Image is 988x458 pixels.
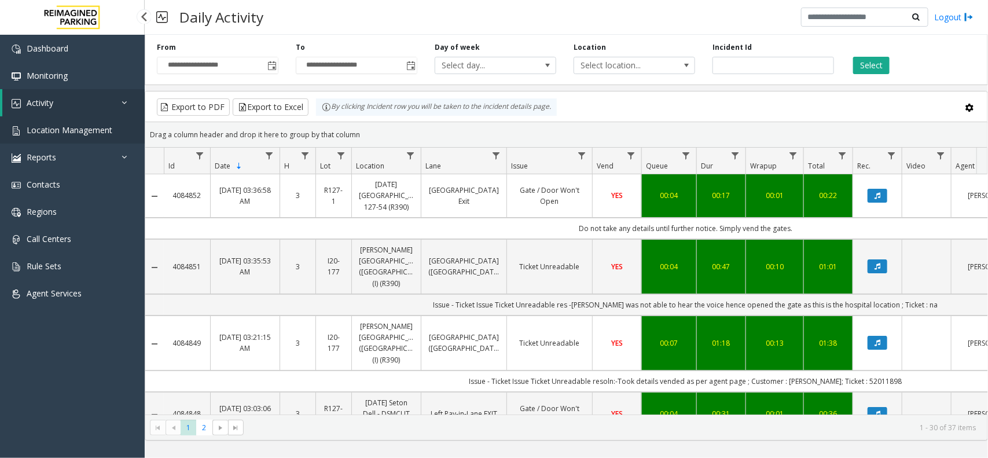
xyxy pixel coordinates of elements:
span: Issue [511,161,528,171]
a: 4084851 [171,261,203,272]
span: Rec. [857,161,871,171]
a: Video Filter Menu [933,148,949,163]
img: 'icon' [12,72,21,81]
a: Collapse Details [145,263,164,272]
a: [DATE] Seton Dell - DSMCUT 127-51 (R390) [359,397,414,431]
span: Location [356,161,384,171]
span: Monitoring [27,70,68,81]
span: Contacts [27,179,60,190]
span: Lane [425,161,441,171]
a: Date Filter Menu [262,148,277,163]
span: Go to the last page [231,423,240,433]
a: I20-177 [323,255,344,277]
a: 3 [287,190,308,201]
a: Collapse Details [145,192,164,201]
span: Date [215,161,230,171]
a: 01:18 [704,338,739,349]
a: Ticket Unreadable [514,338,585,349]
span: Agent [956,161,975,171]
a: 00:13 [753,338,796,349]
a: Collapse Details [145,339,164,349]
span: Activity [27,97,53,108]
a: 4084848 [171,408,203,419]
img: logout [964,11,974,23]
span: YES [611,338,623,348]
a: H Filter Menu [297,148,313,163]
span: YES [611,262,623,272]
img: 'icon' [12,45,21,54]
span: Vend [597,161,614,171]
span: Select location... [574,57,670,74]
a: [DATE] 03:21:15 AM [218,332,273,354]
a: Location Filter Menu [403,148,418,163]
span: Reports [27,152,56,163]
a: [DATE] 03:03:06 AM [218,403,273,425]
span: Queue [646,161,668,171]
span: Agent Services [27,288,82,299]
span: Dur [701,161,713,171]
a: Gate / Door Won't Open [514,403,585,425]
kendo-pager-info: 1 - 30 of 37 items [251,423,976,433]
span: Wrapup [750,161,777,171]
span: Sortable [234,162,244,171]
div: Drag a column header and drop it here to group by that column [145,124,987,145]
div: By clicking Incident row you will be taken to the incident details page. [316,98,557,116]
a: 4084849 [171,338,203,349]
img: 'icon' [12,262,21,272]
span: Go to the last page [228,420,244,436]
a: [PERSON_NAME][GEOGRAPHIC_DATA] ([GEOGRAPHIC_DATA]) (I) (R390) [359,321,414,365]
a: Lane Filter Menu [489,148,504,163]
a: Activity [2,89,145,116]
img: 'icon' [12,126,21,135]
span: YES [611,409,623,419]
a: 00:22 [811,190,846,201]
span: Dashboard [27,43,68,54]
a: 00:31 [704,408,739,419]
a: Collapse Details [145,410,164,419]
span: Select day... [435,57,531,74]
label: From [157,42,176,53]
span: Regions [27,206,57,217]
a: 00:17 [704,190,739,201]
span: Location Management [27,124,112,135]
a: Issue Filter Menu [574,148,590,163]
div: 00:10 [753,261,796,272]
a: 3 [287,408,308,419]
label: Day of week [435,42,480,53]
a: Rec. Filter Menu [884,148,899,163]
span: Page 1 [181,420,196,435]
button: Select [853,57,890,74]
a: 00:04 [649,190,689,201]
a: 00:47 [704,261,739,272]
a: 00:04 [649,261,689,272]
div: Data table [145,148,987,415]
a: [GEOGRAPHIC_DATA] ([GEOGRAPHIC_DATA]) [428,255,499,277]
span: Toggle popup [265,57,278,74]
a: I20-177 [323,332,344,354]
a: [GEOGRAPHIC_DATA] Exit [428,185,499,207]
label: To [296,42,305,53]
a: Total Filter Menu [835,148,850,163]
span: Page 2 [196,420,212,435]
a: [DATE] 03:35:53 AM [218,255,273,277]
a: R127-1 [323,403,344,425]
a: 00:01 [753,408,796,419]
a: YES [600,408,634,419]
img: 'icon' [12,208,21,217]
a: Ticket Unreadable [514,261,585,272]
span: Rule Sets [27,261,61,272]
a: Logout [934,11,974,23]
a: 00:01 [753,190,796,201]
button: Export to Excel [233,98,308,116]
img: pageIcon [156,3,168,31]
img: 'icon' [12,153,21,163]
img: infoIcon.svg [322,102,331,112]
img: 'icon' [12,290,21,299]
a: Id Filter Menu [192,148,208,163]
label: Location [574,42,606,53]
